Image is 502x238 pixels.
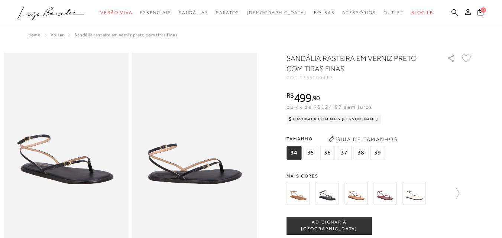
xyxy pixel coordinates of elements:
[216,6,239,20] a: categoryNavScreenReaderText
[286,217,372,235] button: ADICIONAR À [GEOGRAPHIC_DATA]
[216,10,239,15] span: Sapatos
[179,6,208,20] a: categoryNavScreenReaderText
[411,6,433,20] a: BLOG LB
[311,95,320,101] i: ,
[475,8,486,18] button: 0
[353,146,368,160] span: 38
[286,174,472,178] span: Mais cores
[342,6,376,20] a: categoryNavScreenReaderText
[370,146,385,160] span: 39
[247,10,307,15] span: [DEMOGRAPHIC_DATA]
[286,75,435,80] div: CÓD:
[286,182,310,205] img: SANDÁLIA RASTEIRA EM COURO CARAMELO COM TIRAS FINAS
[373,182,396,205] img: SANDÁLIA RASTEIRA EM COURO VERNIZ MARSALA DE TIRAS FINAS
[140,6,171,20] a: categoryNavScreenReaderText
[51,32,64,38] a: Voltar
[314,6,335,20] a: categoryNavScreenReaderText
[314,10,335,15] span: Bolsas
[286,146,301,160] span: 34
[402,182,425,205] img: SANDÁLIA RASTEIRA EM COURO VERNIZ OFF WHITE DE TIRAS FINAS
[337,146,352,160] span: 37
[411,10,433,15] span: BLOG LB
[315,182,339,205] img: SANDÁLIA RASTEIRA EM COURO PRETO COM TIRAS FINAS
[286,92,294,99] i: R$
[100,10,132,15] span: Verão Viva
[247,6,307,20] a: noSubCategoriesText
[320,146,335,160] span: 36
[342,10,376,15] span: Acessórios
[481,7,486,13] span: 0
[286,104,372,110] span: ou 4x de R$124,97 sem juros
[303,146,318,160] span: 35
[27,32,40,38] a: Home
[286,53,426,74] h1: SANDÁLIA RASTEIRA EM VERNIZ PRETO COM TIRAS FINAS
[383,6,404,20] a: categoryNavScreenReaderText
[100,6,132,20] a: categoryNavScreenReaderText
[140,10,171,15] span: Essenciais
[287,219,372,232] span: ADICIONAR À [GEOGRAPHIC_DATA]
[326,133,400,145] button: Guia de Tamanhos
[294,91,311,104] span: 499
[286,133,387,144] span: Tamanho
[300,75,333,80] span: 1366000412
[286,115,381,124] div: Cashback com Mais [PERSON_NAME]
[344,182,367,205] img: SANDÁLIA RASTEIRA EM COURO VERNIZ CARAMELO DE TIRAS FINAS
[383,10,404,15] span: Outlet
[313,94,320,102] span: 90
[74,32,178,38] span: SANDÁLIA RASTEIRA EM VERNIZ PRETO COM TIRAS FINAS
[179,10,208,15] span: Sandálias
